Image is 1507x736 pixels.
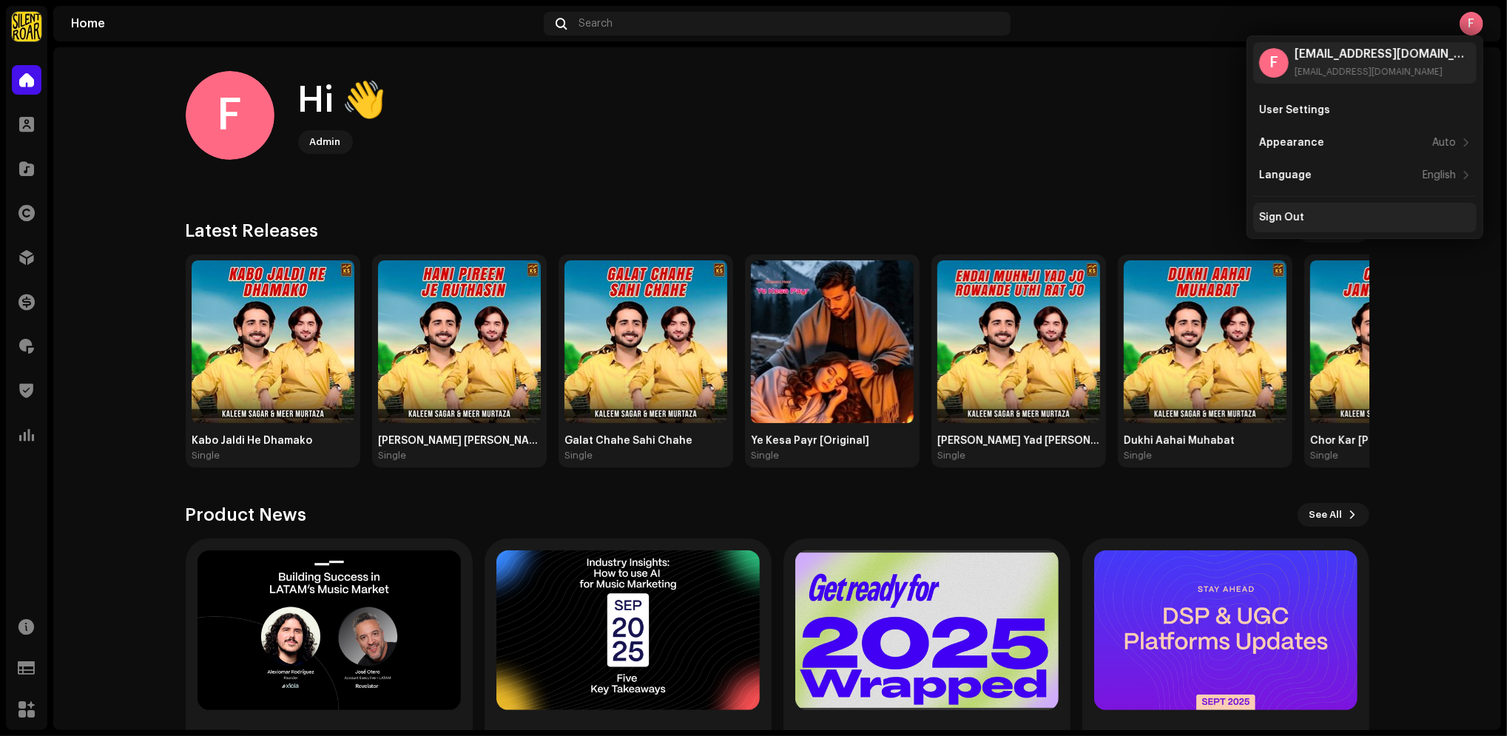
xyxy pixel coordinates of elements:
[1310,260,1473,423] img: 08e3fffe-84e8-459c-b36a-dc1806ec3631
[1460,12,1483,36] div: F
[192,435,354,447] div: Kabo Jaldi He Dhamako
[1253,203,1477,232] re-m-nav-item: Sign Out
[186,71,274,160] div: F
[751,260,914,423] img: 918290b8-559c-4ba7-9372-38915c52d00d
[310,133,341,151] div: Admin
[1124,450,1152,462] div: Single
[71,18,538,30] div: Home
[1295,66,1471,78] div: [EMAIL_ADDRESS][DOMAIN_NAME]
[1259,137,1324,149] div: Appearance
[1259,48,1289,78] div: F
[12,12,41,41] img: fcfd72e7-8859-4002-b0df-9a7058150634
[1259,212,1304,223] div: Sign Out
[186,219,319,243] h3: Latest Releases
[1310,450,1338,462] div: Single
[1432,137,1456,149] div: Auto
[192,260,354,423] img: 98fa3917-5211-4742-9ab4-5cd052fe6824
[1298,503,1369,527] button: See All
[1253,128,1477,158] re-m-nav-item: Appearance
[937,450,965,462] div: Single
[751,450,779,462] div: Single
[1253,161,1477,190] re-m-nav-item: Language
[564,435,727,447] div: Galat Chahe Sahi Chahe
[1259,169,1312,181] div: Language
[378,260,541,423] img: f55099db-0c4b-4dd4-bdf2-a43fbf1f8d64
[579,18,613,30] span: Search
[186,503,307,527] h3: Product News
[564,450,593,462] div: Single
[1310,435,1473,447] div: Chor Kar [PERSON_NAME]
[1124,260,1287,423] img: 0c38fa81-c523-410f-b3ee-cef58b6a16d7
[192,450,220,462] div: Single
[378,450,406,462] div: Single
[1309,500,1343,530] span: See All
[378,435,541,447] div: [PERSON_NAME] [PERSON_NAME]
[1423,169,1456,181] div: English
[1259,104,1330,116] div: User Settings
[1253,95,1477,125] re-m-nav-item: User Settings
[1124,435,1287,447] div: Dukhi Aahai Muhabat
[1295,48,1471,60] div: [EMAIL_ADDRESS][DOMAIN_NAME]
[937,260,1100,423] img: 46d54008-3d4e-48f8-81c4-76fb65a992e3
[564,260,727,423] img: 363446c3-65d4-4ede-920b-685cc1b8282f
[937,435,1100,447] div: [PERSON_NAME] Yad [PERSON_NAME] Uthi Rat Jo
[751,435,914,447] div: Ye Kesa Payr [Original]
[298,77,387,124] div: Hi 👋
